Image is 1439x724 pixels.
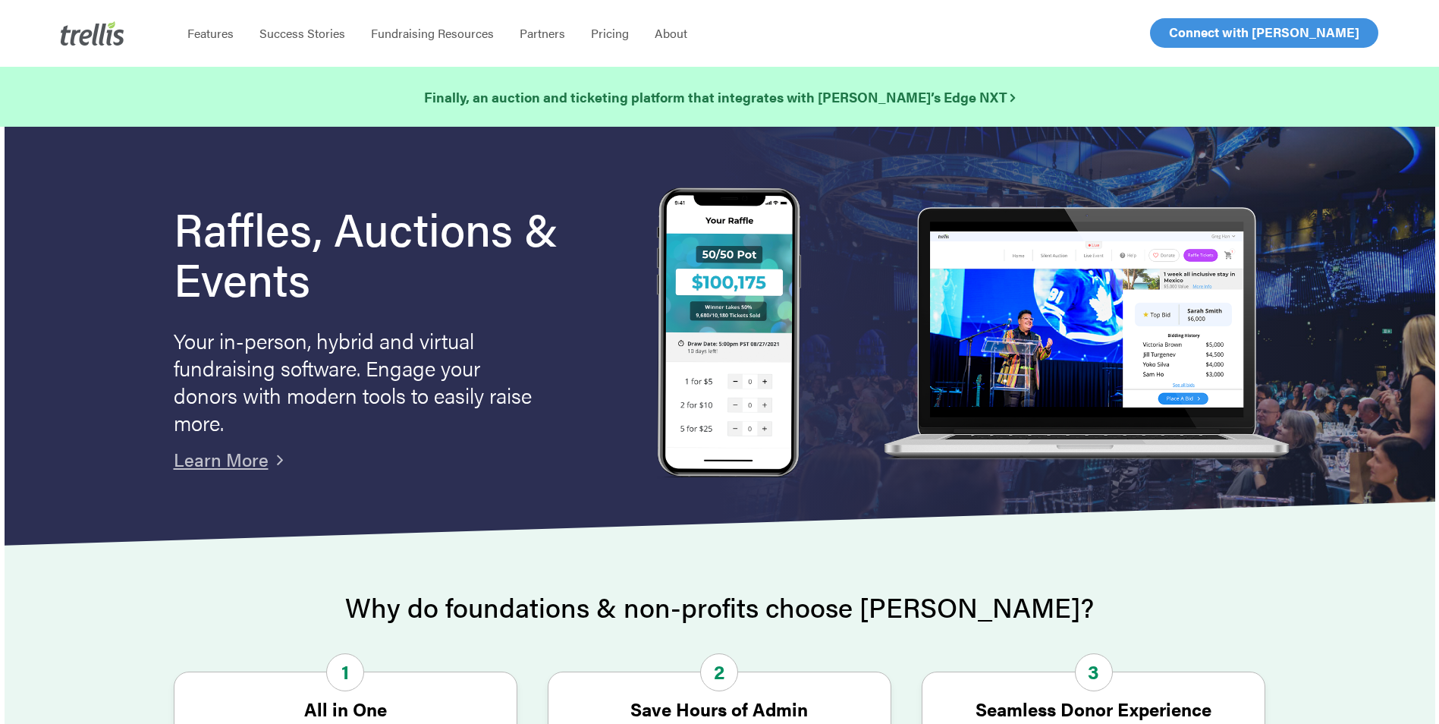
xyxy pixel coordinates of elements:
[259,24,345,42] span: Success Stories
[424,87,1015,108] a: Finally, an auction and ticketing platform that integrates with [PERSON_NAME]’s Edge NXT
[174,203,600,303] h1: Raffles, Auctions & Events
[174,592,1266,622] h2: Why do foundations & non-profits choose [PERSON_NAME]?
[304,696,387,722] strong: All in One
[371,24,494,42] span: Fundraising Resources
[655,24,687,42] span: About
[657,187,801,481] img: Trellis Raffles, Auctions and Event Fundraising
[507,26,578,41] a: Partners
[520,24,565,42] span: Partners
[174,446,269,472] a: Learn More
[358,26,507,41] a: Fundraising Resources
[424,87,1015,106] strong: Finally, an auction and ticketing platform that integrates with [PERSON_NAME]’s Edge NXT
[700,653,738,691] span: 2
[976,696,1211,722] strong: Seamless Donor Experience
[326,653,364,691] span: 1
[642,26,700,41] a: About
[591,24,629,42] span: Pricing
[1150,18,1378,48] a: Connect with [PERSON_NAME]
[1169,23,1359,41] span: Connect with [PERSON_NAME]
[187,24,234,42] span: Features
[1075,653,1113,691] span: 3
[630,696,808,722] strong: Save Hours of Admin
[875,207,1296,461] img: rafflelaptop_mac_optim.png
[247,26,358,41] a: Success Stories
[61,21,124,46] img: Trellis
[174,326,538,436] p: Your in-person, hybrid and virtual fundraising software. Engage your donors with modern tools to ...
[578,26,642,41] a: Pricing
[174,26,247,41] a: Features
